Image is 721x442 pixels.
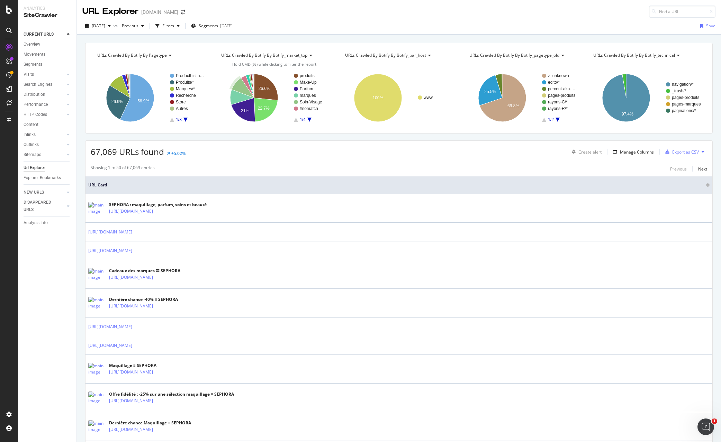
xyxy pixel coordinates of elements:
a: Visits [24,71,65,78]
text: pages-marques [672,102,701,107]
text: paginations/* [672,108,696,113]
img: main image [88,420,106,433]
img: main image [88,202,106,214]
div: Overview [24,41,40,48]
button: Create alert [569,146,602,157]
a: [URL][DOMAIN_NAME] [88,229,132,236]
div: arrow-right-arrow-left [181,10,185,15]
text: 1/4 [300,117,306,122]
text: 100% [373,95,384,100]
div: A chart. [339,68,459,128]
div: Cadeaux des marques 𝌆 SEPHORA [109,268,183,274]
a: DISAPPEARED URLS [24,199,65,213]
span: 1 [712,418,717,424]
span: URL Card [88,182,704,188]
text: produits [300,73,315,78]
span: URLs Crawled By Botify By botify_pagetype_old [469,52,559,58]
span: Previous [119,23,138,29]
div: Inlinks [24,131,36,138]
button: Manage Columns [610,148,654,156]
text: Marques/* [176,86,195,91]
img: main image [88,297,106,309]
a: CURRENT URLS [24,31,65,38]
a: Url Explorer [24,164,72,172]
a: Distribution [24,91,65,98]
text: rayons-C/* [548,100,568,104]
text: 69.8% [507,103,519,108]
span: URLs Crawled By Botify By botify_technical [593,52,675,58]
h4: URLs Crawled By Botify By botify_market_top [220,50,329,61]
div: [DATE] [220,23,233,29]
text: z_unknown [548,73,569,78]
div: Movements [24,51,45,58]
a: [URL][DOMAIN_NAME] [88,247,132,254]
text: 1/3 [176,117,182,122]
a: Search Engines [24,81,65,88]
div: Manage Columns [620,149,654,155]
div: Offre fidélité : -25% sur une sélection maquillage ≡ SEPHORA [109,391,234,397]
div: Dernière chance -40% ≡ SEPHORA [109,296,183,303]
div: HTTP Codes [24,111,47,118]
span: Segments [199,23,218,29]
img: main image [88,363,106,375]
button: Next [698,165,707,173]
img: main image [88,268,106,280]
button: Filters [153,20,182,31]
div: Visits [24,71,34,78]
div: CURRENT URLS [24,31,54,38]
div: Outlinks [24,141,39,148]
text: Produits/* [176,80,194,85]
h4: URLs Crawled By Botify By botify_technical [592,50,701,61]
svg: A chart. [215,68,335,128]
span: vs [114,23,119,29]
text: 56.9% [137,99,149,103]
a: Overview [24,41,72,48]
text: 26.6% [259,86,270,91]
span: 67,069 URLs found [91,146,164,157]
text: rayons-R/* [548,106,568,111]
span: URLs Crawled By Botify By pagetype [97,52,167,58]
text: Autres [176,106,188,111]
a: Performance [24,101,65,108]
svg: A chart. [91,68,211,128]
button: Previous [670,165,687,173]
text: pages-produits [548,93,575,98]
a: [URL][DOMAIN_NAME] [109,397,153,404]
text: pages-produits [672,95,699,100]
text: ProductListin… [176,73,204,78]
iframe: Intercom live chat [697,418,714,435]
a: Segments [24,61,72,68]
div: Segments [24,61,42,68]
svg: A chart. [587,68,707,128]
span: 2025 Sep. 18th [92,23,105,29]
img: main image [88,392,106,404]
span: URLs Crawled By Botify By botify_market_top [221,52,307,58]
span: URLs Crawled By Botify By botify_par_host [345,52,426,58]
div: Content [24,121,38,128]
a: NEW URLS [24,189,65,196]
div: Analytics [24,6,71,11]
a: [URL][DOMAIN_NAME] [109,208,153,215]
a: Movements [24,51,72,58]
a: Inlinks [24,131,65,138]
div: Next [698,166,707,172]
div: +5.02% [171,150,186,156]
a: [URL][DOMAIN_NAME] [88,342,132,349]
a: HTTP Codes [24,111,65,118]
div: Distribution [24,91,45,98]
div: Maquillage ≡ SEPHORA [109,362,183,369]
a: Sitemaps [24,151,65,158]
div: URL Explorer [82,6,138,17]
div: SiteCrawler [24,11,71,19]
text: percent-aka-… [548,86,575,91]
text: _trash/* [672,89,686,93]
div: Previous [670,166,687,172]
a: [URL][DOMAIN_NAME] [109,303,153,310]
a: Explorer Bookmarks [24,174,72,182]
a: [URL][DOMAIN_NAME] [109,426,153,433]
button: Export as CSV [663,146,699,157]
div: Save [706,23,715,29]
div: Search Engines [24,81,52,88]
text: 26.9% [111,99,123,104]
